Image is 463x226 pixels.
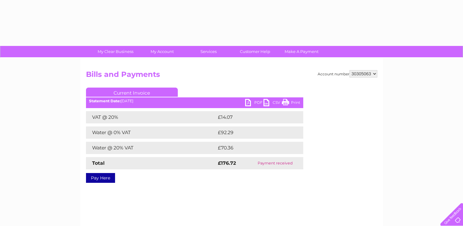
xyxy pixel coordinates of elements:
div: [DATE] [86,99,303,103]
a: Customer Help [230,46,280,57]
a: Services [183,46,234,57]
a: My Clear Business [90,46,141,57]
td: Water @ 0% VAT [86,126,216,139]
a: Current Invoice [86,88,178,97]
td: £92.29 [216,126,291,139]
div: Account number [318,70,377,77]
a: PDF [245,99,263,108]
td: £70.36 [216,142,291,154]
td: VAT @ 20% [86,111,216,123]
a: Print [282,99,300,108]
a: Make A Payment [276,46,327,57]
td: £14.07 [216,111,290,123]
strong: £176.72 [218,160,236,166]
a: My Account [137,46,187,57]
a: CSV [263,99,282,108]
td: Payment received [247,157,303,169]
h2: Bills and Payments [86,70,377,82]
td: Water @ 20% VAT [86,142,216,154]
b: Statement Date: [89,99,121,103]
a: Pay Here [86,173,115,183]
strong: Total [92,160,105,166]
